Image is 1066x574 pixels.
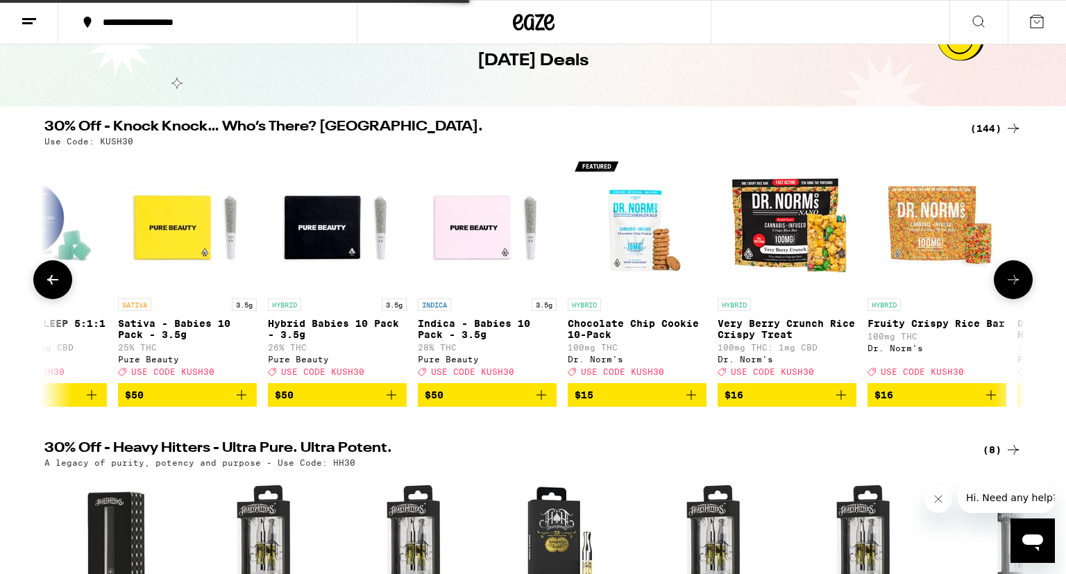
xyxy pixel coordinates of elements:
p: 100mg THC [868,332,1006,341]
p: Indica - Babies 10 Pack - 3.5g [418,318,557,340]
p: 25% THC [118,343,257,352]
span: $50 [125,389,144,400]
span: $16 [874,389,893,400]
iframe: Button to launch messaging window [1010,518,1055,563]
div: Pure Beauty [418,355,557,364]
iframe: Close message [924,485,952,513]
p: HYBRID [1017,298,1051,311]
p: 28% THC [418,343,557,352]
a: Open page for Fruity Crispy Rice Bar from Dr. Norm's [868,153,1006,383]
div: Dr. Norm's [868,344,1006,353]
img: Pure Beauty - Indica - Babies 10 Pack - 3.5g [418,153,557,292]
a: (144) [970,120,1022,137]
span: USE CODE KUSH30 [581,367,664,376]
button: Add to bag [418,383,557,407]
button: Add to bag [718,383,856,407]
div: Dr. Norm's [568,355,707,364]
span: USE CODE KUSH30 [881,367,964,376]
button: Add to bag [568,383,707,407]
p: HYBRID [268,298,301,311]
span: Hi. Need any help? [8,10,100,21]
p: Very Berry Crunch Rice Crispy Treat [718,318,856,340]
a: Open page for Very Berry Crunch Rice Crispy Treat from Dr. Norm's [718,153,856,383]
p: 3.5g [382,298,407,311]
h1: [DATE] Deals [477,49,589,73]
p: 100mg THC [568,343,707,352]
p: HYBRID [568,298,601,311]
a: Open page for Chocolate Chip Cookie 10-Pack from Dr. Norm's [568,153,707,383]
span: $50 [275,389,294,400]
p: Use Code: KUSH30 [44,137,133,146]
img: Dr. Norm's - Fruity Crispy Rice Bar [868,153,1006,292]
span: USE CODE KUSH30 [281,367,364,376]
span: USE CODE KUSH30 [431,367,514,376]
div: Pure Beauty [268,355,407,364]
p: INDICA [418,298,451,311]
span: $16 [725,389,743,400]
p: Sativa - Babies 10 Pack - 3.5g [118,318,257,340]
p: Fruity Crispy Rice Bar [868,318,1006,329]
h2: 30% Off - Knock Knock… Who’s There? [GEOGRAPHIC_DATA]. [44,120,954,137]
span: USE CODE KUSH30 [131,367,214,376]
p: 26% THC [268,343,407,352]
h2: 30% Off - Heavy Hitters - Ultra Pure. Ultra Potent. [44,441,954,458]
a: Open page for Indica - Babies 10 Pack - 3.5g from Pure Beauty [418,153,557,383]
a: (8) [983,441,1022,458]
button: Add to bag [868,383,1006,407]
span: $50 [425,389,443,400]
span: $5 [1024,389,1037,400]
a: Open page for Sativa - Babies 10 Pack - 3.5g from Pure Beauty [118,153,257,383]
img: Dr. Norm's - Chocolate Chip Cookie 10-Pack [568,153,707,292]
p: 3.5g [532,298,557,311]
div: Pure Beauty [118,355,257,364]
img: Pure Beauty - Sativa - Babies 10 Pack - 3.5g [118,153,257,292]
button: Add to bag [118,383,257,407]
p: HYBRID [718,298,751,311]
div: Dr. Norm's [718,355,856,364]
span: USE CODE KUSH30 [731,367,814,376]
p: HYBRID [868,298,901,311]
button: Add to bag [268,383,407,407]
p: 100mg THC: 1mg CBD [718,343,856,352]
iframe: Message from company [958,482,1055,513]
p: Chocolate Chip Cookie 10-Pack [568,318,707,340]
img: Dr. Norm's - Very Berry Crunch Rice Crispy Treat [718,153,856,292]
p: SATIVA [118,298,151,311]
a: Open page for Hybrid Babies 10 Pack - 3.5g from Pure Beauty [268,153,407,383]
p: A legacy of purity, potency and purpose - Use Code: HH30 [44,458,355,467]
p: Hybrid Babies 10 Pack - 3.5g [268,318,407,340]
p: 3.5g [232,298,257,311]
span: $15 [575,389,593,400]
img: Pure Beauty - Hybrid Babies 10 Pack - 3.5g [268,153,407,292]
